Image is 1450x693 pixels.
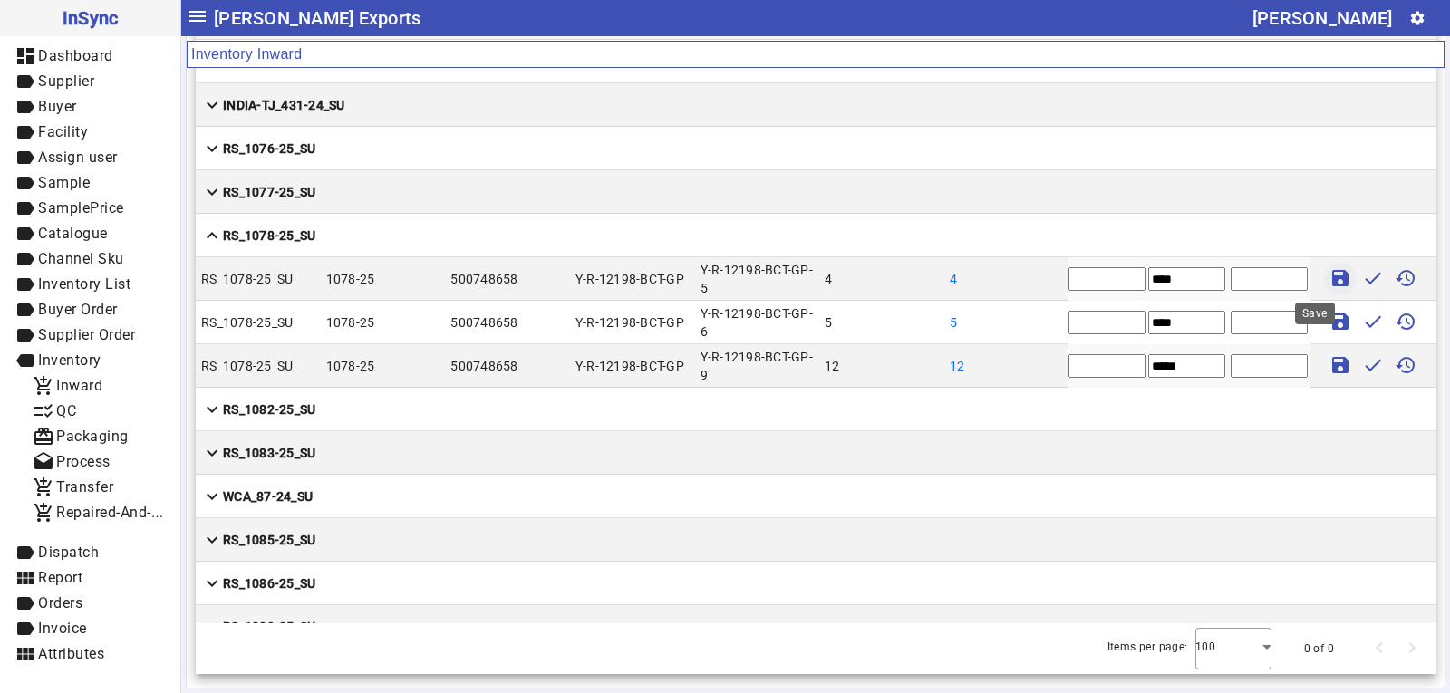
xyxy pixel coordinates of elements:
[223,531,315,549] strong: RS_1085-25_SU
[38,123,88,140] span: Facility
[33,426,54,448] mat-icon: card_giftcard
[33,400,54,422] mat-icon: checklist_rtl
[1362,354,1384,376] mat-icon: done
[321,301,446,344] mat-cell: 1078-25
[201,138,223,159] mat-icon: expand_more
[14,121,36,143] mat-icon: label
[1329,354,1351,376] mat-icon: save
[38,351,101,369] span: Inventory
[18,399,180,424] a: QC
[445,257,570,301] mat-cell: 500748658
[38,250,124,267] span: Channel Sku
[38,149,118,166] span: Assign user
[1329,311,1351,332] mat-icon: save
[570,301,695,344] mat-cell: Y-R-12198-BCT-GP
[1107,638,1188,656] div: Items per page:
[187,5,208,27] mat-icon: menu
[18,424,180,449] a: Packaging
[201,529,223,551] mat-icon: expand_more
[201,616,223,638] mat-icon: expand_more
[38,301,118,318] span: Buyer Order
[14,71,36,92] mat-icon: label
[38,326,135,343] span: Supplier Order
[14,197,36,219] mat-icon: label
[14,567,36,589] mat-icon: view_module
[695,301,820,344] mat-cell: Y-R-12198-BCT-GP-6
[445,301,570,344] mat-cell: 500748658
[14,350,36,371] mat-icon: label
[201,399,223,420] mat-icon: expand_more
[223,574,315,592] strong: RS_1086-25_SU
[38,645,104,662] span: Attributes
[14,96,36,118] mat-icon: label
[223,487,313,505] strong: WCA_87-24_SU
[201,225,223,246] mat-icon: expand_less
[196,301,321,344] mat-cell: RS_1078-25_SU
[1409,10,1426,26] mat-icon: settings
[445,344,570,388] mat-cell: 500748658
[201,486,223,507] mat-icon: expand_more
[223,400,315,419] strong: RS_1082-25_SU
[321,257,446,301] mat-cell: 1078-25
[1362,267,1384,289] mat-icon: done
[223,444,315,462] strong: RS_1083-25_SU
[201,181,223,203] mat-icon: expand_more
[950,313,988,332] div: 5
[1395,311,1416,332] mat-icon: history
[14,4,166,33] span: InSync
[38,199,124,217] span: SamplePrice
[38,225,108,242] span: Catalogue
[33,451,54,473] mat-icon: drafts
[223,96,345,114] strong: INDIA-TJ_431-24_SU
[1395,354,1416,376] mat-icon: history
[196,344,321,388] mat-cell: RS_1078-25_SU
[695,257,820,301] mat-cell: Y-R-12198-BCT-GP-5
[33,502,54,524] mat-icon: add_shopping_cart
[695,344,820,388] mat-cell: Y-R-12198-BCT-GP-9
[1362,311,1384,332] mat-icon: done
[819,344,944,388] mat-cell: 12
[570,344,695,388] mat-cell: Y-R-12198-BCT-GP
[18,373,180,399] a: Inward
[223,618,315,636] strong: RS_1089-25_SU
[56,402,76,419] span: QC
[201,573,223,594] mat-icon: expand_more
[819,301,944,344] mat-cell: 5
[201,442,223,464] mat-icon: expand_more
[570,257,695,301] mat-cell: Y-R-12198-BCT-GP
[196,257,321,301] mat-cell: RS_1078-25_SU
[819,257,944,301] mat-cell: 4
[56,453,111,470] span: Process
[38,98,77,115] span: Buyer
[38,544,99,561] span: Dispatch
[56,478,113,496] span: Transfer
[56,504,209,521] span: Repaired-And-Rejected
[18,475,180,500] a: Transfer
[38,275,130,293] span: Inventory List
[14,147,36,168] mat-icon: label
[14,643,36,665] mat-icon: view_module
[33,375,54,397] mat-icon: add_shopping_cart
[1329,267,1351,289] mat-icon: save
[38,72,94,90] span: Supplier
[950,270,988,288] div: 4
[1304,640,1334,658] div: 0 of 0
[14,592,36,614] mat-icon: label
[33,476,54,498] mat-icon: add_shopping_cart
[56,377,102,394] span: Inward
[38,594,82,611] span: Orders
[38,569,82,586] span: Report
[14,542,36,563] mat-icon: label
[38,47,113,64] span: Dashboard
[1295,303,1335,324] div: Save
[14,299,36,321] mat-icon: label
[38,174,90,191] span: Sample
[14,618,36,640] mat-icon: label
[18,449,180,475] a: Process
[950,357,988,375] div: 12
[38,620,87,637] span: Invoice
[201,94,223,116] mat-icon: expand_more
[214,4,420,33] span: [PERSON_NAME] Exports
[14,45,36,67] mat-icon: dashboard
[14,248,36,270] mat-icon: label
